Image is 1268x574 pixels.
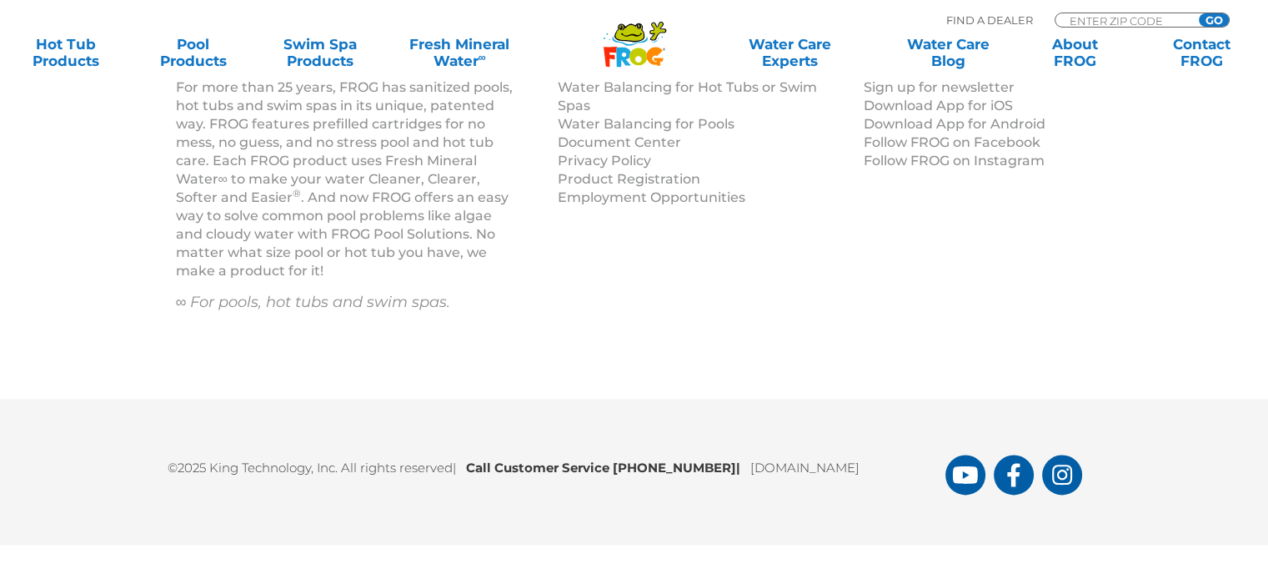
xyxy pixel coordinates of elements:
em: ∞ For pools, hot tubs and swim spas. [176,293,451,311]
a: Water Balancing for Hot Tubs or Swim Spas [558,79,817,113]
a: Hot TubProducts [17,36,115,69]
input: GO [1199,13,1229,27]
a: Swim SpaProducts [271,36,369,69]
a: Download App for iOS [863,98,1012,113]
a: Fresh MineralWater∞ [398,36,521,69]
sup: ® [293,187,301,199]
a: Download App for Android [863,116,1045,132]
a: Product Registration [558,171,700,187]
a: FROG Products Instagram Page [1042,455,1082,495]
a: ContactFROG [1153,36,1251,69]
span: | [736,460,740,476]
p: For more than 25 years, FROG has sanitized pools, hot tubs and swim spas in its unique, patented ... [176,78,516,280]
span: | [453,460,456,476]
a: AboutFROG [1025,36,1124,69]
b: Call Customer Service [PHONE_NUMBER] [466,460,750,476]
a: PoolProducts [143,36,242,69]
a: Water CareExperts [709,36,870,69]
input: Zip Code Form [1068,13,1180,28]
a: Sign up for newsletter [863,79,1014,95]
p: ©2025 King Technology, Inc. All rights reserved [168,449,945,478]
a: Follow FROG on Instagram [863,153,1044,169]
sup: ∞ [478,51,485,63]
a: Employment Opportunities [558,189,745,205]
a: Water Balancing for Pools [558,116,734,132]
a: FROG Products Facebook Page [994,455,1034,495]
a: FROG Products You Tube Page [945,455,985,495]
p: Find A Dealer [946,13,1033,28]
a: Privacy Policy [558,153,651,169]
a: [DOMAIN_NAME] [750,460,860,476]
a: Document Center [558,134,681,150]
a: Water CareBlog [899,36,997,69]
a: Follow FROG on Facebook [863,134,1040,150]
